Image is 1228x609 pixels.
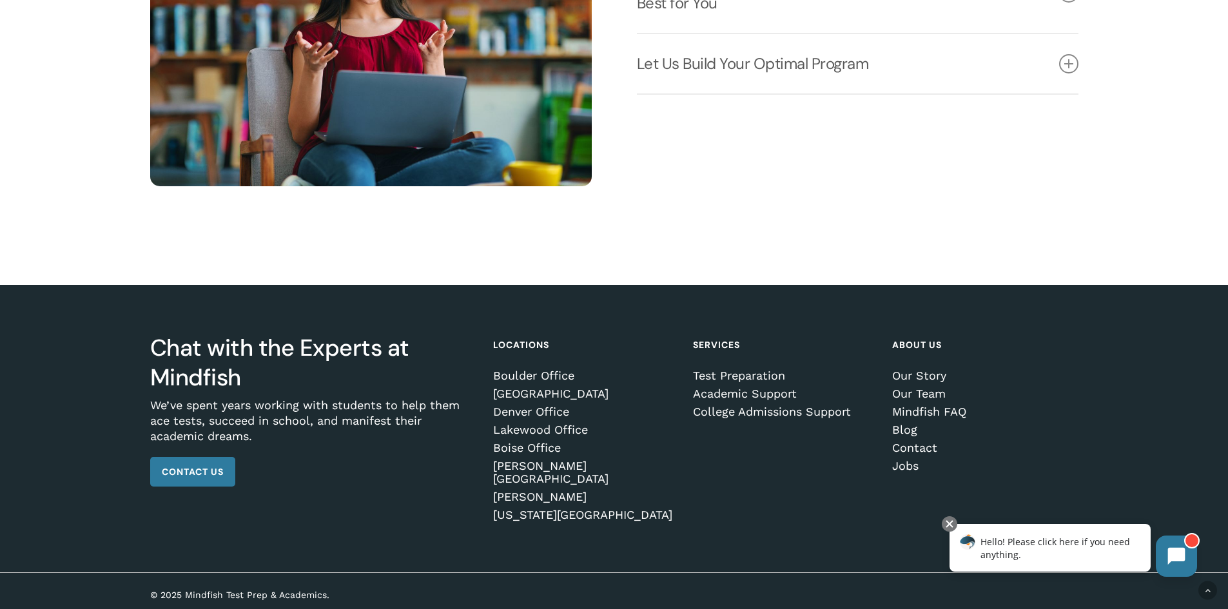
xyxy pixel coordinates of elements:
a: [GEOGRAPHIC_DATA] [493,387,674,400]
a: Boise Office [493,441,674,454]
a: Our Team [892,387,1073,400]
h4: About Us [892,333,1073,356]
a: Mindfish FAQ [892,405,1073,418]
p: © 2025 Mindfish Test Prep & Academics. [150,588,526,602]
a: College Admissions Support [693,405,874,418]
a: [PERSON_NAME][GEOGRAPHIC_DATA] [493,459,674,485]
p: We’ve spent years working with students to help them ace tests, succeed in school, and manifest t... [150,398,475,457]
h4: Locations [493,333,674,356]
a: [US_STATE][GEOGRAPHIC_DATA] [493,508,674,521]
a: Lakewood Office [493,423,674,436]
iframe: Chatbot [936,514,1210,591]
a: Boulder Office [493,369,674,382]
a: Denver Office [493,405,674,418]
a: Contact Us [150,457,235,487]
h3: Chat with the Experts at Mindfish [150,333,475,392]
a: Let Us Build Your Optimal Program [637,34,1078,93]
a: Academic Support [693,387,874,400]
a: [PERSON_NAME] [493,490,674,503]
a: Test Preparation [693,369,874,382]
a: Blog [892,423,1073,436]
a: Our Story [892,369,1073,382]
h4: Services [693,333,874,356]
a: Jobs [892,459,1073,472]
a: Contact [892,441,1073,454]
span: Contact Us [162,465,224,478]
